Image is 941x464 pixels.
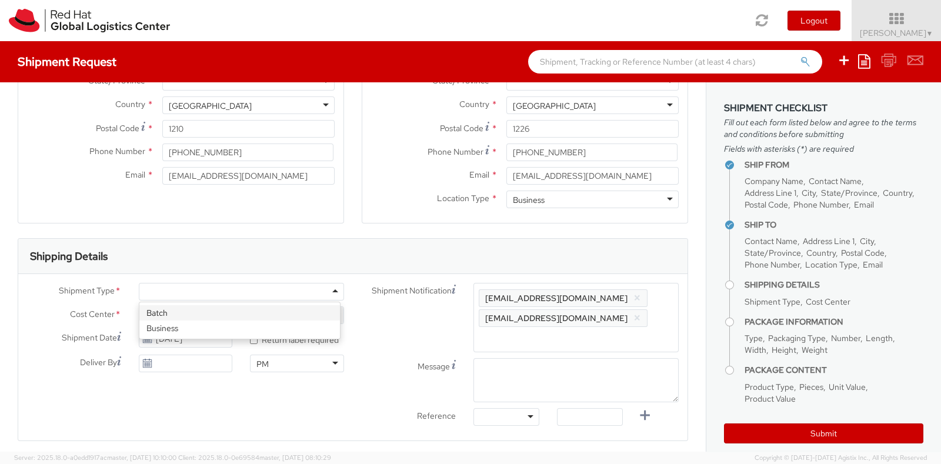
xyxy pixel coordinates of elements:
[841,248,885,258] span: Postal Code
[809,176,862,186] span: Contact Name
[745,236,797,246] span: Contact Name
[485,313,628,323] span: [EMAIL_ADDRESS][DOMAIN_NAME]
[485,293,628,303] span: [EMAIL_ADDRESS][DOMAIN_NAME]
[926,29,933,38] span: ▼
[633,311,641,325] button: ×
[831,333,860,343] span: Number
[417,410,456,421] span: Reference
[745,259,800,270] span: Phone Number
[259,453,331,462] span: master, [DATE] 08:10:29
[513,100,596,112] div: [GEOGRAPHIC_DATA]
[418,361,450,372] span: Message
[745,176,803,186] span: Company Name
[469,169,489,180] span: Email
[803,236,855,246] span: Address Line 1
[793,199,849,210] span: Phone Number
[745,296,800,307] span: Shipment Type
[18,55,116,68] h4: Shipment Request
[440,123,483,133] span: Postal Code
[860,28,933,38] span: [PERSON_NAME]
[428,146,483,157] span: Phone Number
[745,345,766,355] span: Width
[372,285,452,297] span: Shipment Notification
[724,423,923,443] button: Submit
[860,236,874,246] span: City
[528,50,822,74] input: Shipment, Tracking or Reference Number (at least 4 chars)
[806,248,836,258] span: Country
[96,123,139,133] span: Postal Code
[772,345,796,355] span: Height
[139,321,340,336] div: Business
[437,193,489,203] span: Location Type
[866,333,893,343] span: Length
[745,382,794,392] span: Product Type
[80,356,117,369] span: Deliver By
[745,281,923,289] h4: Shipping Details
[125,169,145,180] span: Email
[169,100,252,112] div: [GEOGRAPHIC_DATA]
[805,259,857,270] span: Location Type
[745,333,763,343] span: Type
[787,11,840,31] button: Logout
[854,199,874,210] span: Email
[256,358,269,370] div: PM
[883,188,912,198] span: Country
[89,146,145,156] span: Phone Number
[802,188,816,198] span: City
[724,116,923,140] span: Fill out each form listed below and agree to the terms and conditions before submitting
[745,199,788,210] span: Postal Code
[745,221,923,229] h4: Ship To
[70,308,115,322] span: Cost Center
[806,296,850,307] span: Cost Center
[633,291,641,305] button: ×
[115,99,145,109] span: Country
[821,188,877,198] span: State/Province
[107,453,176,462] span: master, [DATE] 10:10:00
[9,9,170,32] img: rh-logistics-00dfa346123c4ec078e1.svg
[178,453,331,462] span: Client: 2025.18.0-0e69584
[768,333,826,343] span: Packaging Type
[745,248,801,258] span: State/Province
[745,318,923,326] h4: Package Information
[62,332,117,344] span: Shipment Date
[724,143,923,155] span: Fields with asterisks (*) are required
[139,305,340,321] div: Batch
[829,382,866,392] span: Unit Value
[59,285,115,298] span: Shipment Type
[14,453,176,462] span: Server: 2025.18.0-a0edd1917ac
[250,336,258,344] input: Return label required
[755,453,927,463] span: Copyright © [DATE]-[DATE] Agistix Inc., All Rights Reserved
[799,382,823,392] span: Pieces
[745,393,796,404] span: Product Value
[802,345,827,355] span: Weight
[745,366,923,375] h4: Package Content
[30,251,108,262] h3: Shipping Details
[513,194,545,206] div: Business
[745,188,796,198] span: Address Line 1
[724,103,923,114] h3: Shipment Checklist
[863,259,883,270] span: Email
[459,99,489,109] span: Country
[745,161,923,169] h4: Ship From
